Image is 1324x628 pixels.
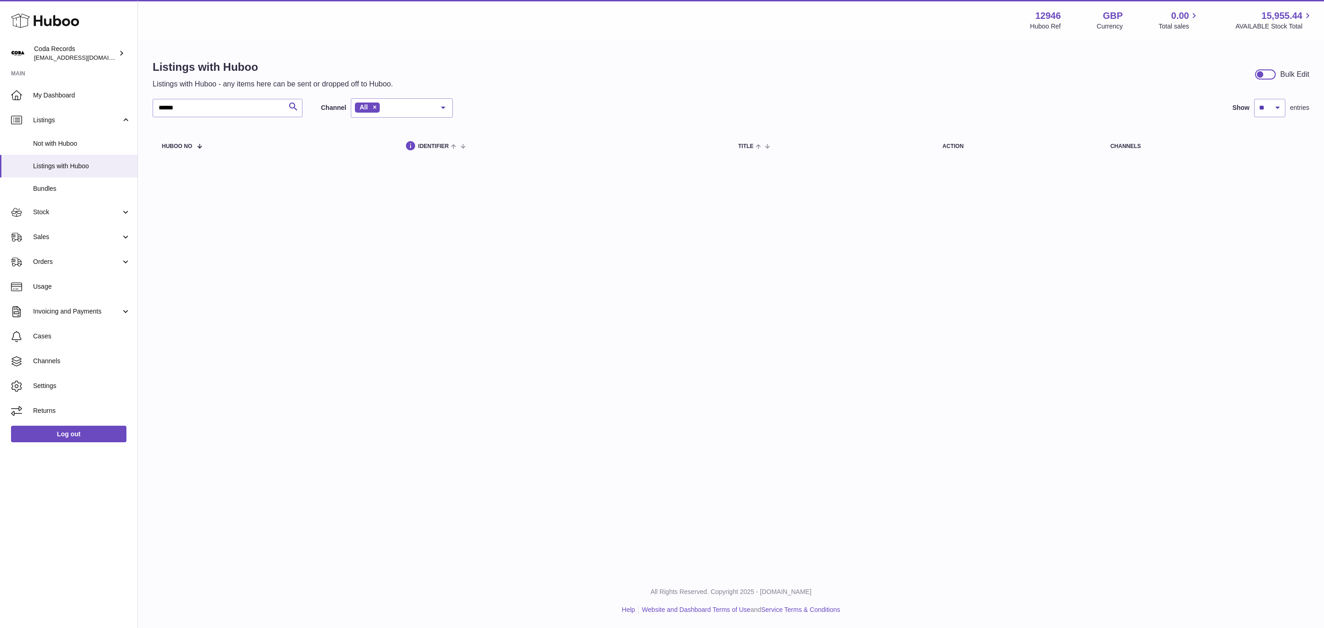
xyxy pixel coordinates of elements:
[1235,22,1313,31] span: AVAILABLE Stock Total
[33,208,121,217] span: Stock
[1110,143,1300,149] div: channels
[360,103,368,111] span: All
[33,139,131,148] span: Not with Huboo
[1171,10,1189,22] span: 0.00
[153,60,393,74] h1: Listings with Huboo
[418,143,449,149] span: identifier
[145,588,1317,596] p: All Rights Reserved. Copyright 2025 - [DOMAIN_NAME]
[33,162,131,171] span: Listings with Huboo
[153,79,393,89] p: Listings with Huboo - any items here can be sent or dropped off to Huboo.
[1261,10,1302,22] span: 15,955.44
[1097,22,1123,31] div: Currency
[33,307,121,316] span: Invoicing and Payments
[761,606,840,613] a: Service Terms & Conditions
[1035,10,1061,22] strong: 12946
[33,233,121,241] span: Sales
[639,605,840,614] li: and
[33,282,131,291] span: Usage
[34,45,117,62] div: Coda Records
[1030,22,1061,31] div: Huboo Ref
[321,103,346,112] label: Channel
[1280,69,1309,80] div: Bulk Edit
[1103,10,1123,22] strong: GBP
[1290,103,1309,112] span: entries
[11,426,126,442] a: Log out
[33,257,121,266] span: Orders
[738,143,753,149] span: title
[1235,10,1313,31] a: 15,955.44 AVAILABLE Stock Total
[33,184,131,193] span: Bundles
[1158,22,1199,31] span: Total sales
[942,143,1092,149] div: action
[11,46,25,60] img: internalAdmin-12946@internal.huboo.com
[33,116,121,125] span: Listings
[642,606,750,613] a: Website and Dashboard Terms of Use
[34,54,135,61] span: [EMAIL_ADDRESS][DOMAIN_NAME]
[1158,10,1199,31] a: 0.00 Total sales
[33,406,131,415] span: Returns
[33,332,131,341] span: Cases
[33,91,131,100] span: My Dashboard
[622,606,635,613] a: Help
[162,143,192,149] span: Huboo no
[33,357,131,365] span: Channels
[33,382,131,390] span: Settings
[1233,103,1250,112] label: Show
